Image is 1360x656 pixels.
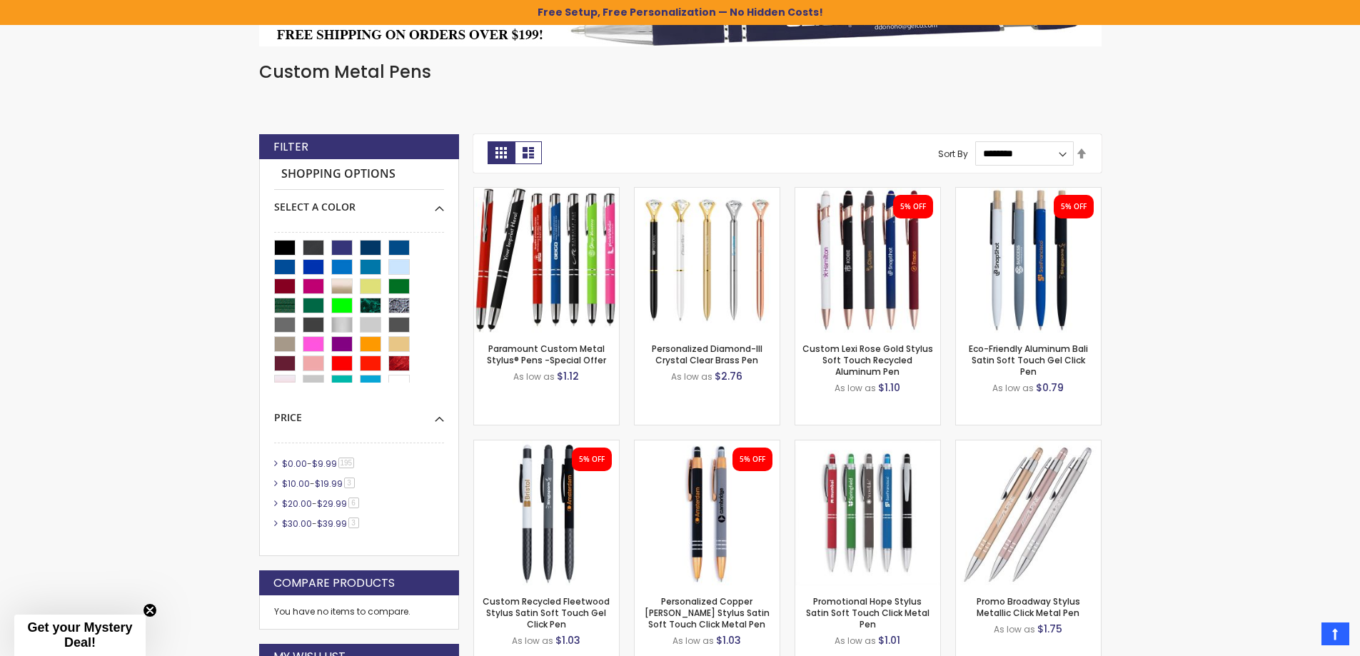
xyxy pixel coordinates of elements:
a: Promotional Hope Stylus Satin Soft Touch Click Metal Pen [795,440,940,452]
span: $0.79 [1036,380,1064,395]
span: $39.99 [317,518,347,530]
span: $1.75 [1037,622,1062,636]
a: Paramount Custom Metal Stylus® Pens -Special Offer [474,187,619,199]
span: As low as [671,370,712,383]
span: As low as [512,635,553,647]
div: Select A Color [274,190,444,214]
span: 3 [344,478,355,488]
img: Custom Lexi Rose Gold Stylus Soft Touch Recycled Aluminum Pen [795,188,940,333]
div: 5% OFF [1061,202,1087,212]
div: 5% OFF [579,455,605,465]
div: Get your Mystery Deal!Close teaser [14,615,146,656]
span: $10.00 [282,478,310,490]
span: $19.99 [315,478,343,490]
a: Top [1321,622,1349,645]
span: $30.00 [282,518,312,530]
div: 5% OFF [740,455,765,465]
strong: Compare Products [273,575,395,591]
span: Get your Mystery Deal! [27,620,132,650]
a: $10.00-$19.993 [278,478,360,490]
strong: Shopping Options [274,159,444,190]
span: 195 [338,458,355,468]
a: Custom Recycled Fleetwood Stylus Satin Soft Touch Gel Click Pen [474,440,619,452]
img: Personalized Copper Penny Stylus Satin Soft Touch Click Metal Pen [635,440,780,585]
span: $9.99 [312,458,337,470]
a: Promo Broadway Stylus Metallic Click Metal Pen [977,595,1080,619]
img: Personalized Diamond-III Crystal Clear Brass Pen [635,188,780,333]
a: Personalized Diamond-III Crystal Clear Brass Pen [652,343,762,366]
a: Personalized Diamond-III Crystal Clear Brass Pen [635,187,780,199]
span: $1.03 [555,633,580,647]
span: $0.00 [282,458,307,470]
img: Eco-Friendly Aluminum Bali Satin Soft Touch Gel Click Pen [956,188,1101,333]
strong: Filter [273,139,308,155]
div: 5% OFF [900,202,926,212]
h1: Custom Metal Pens [259,61,1102,84]
span: 3 [348,518,359,528]
a: Custom Recycled Fleetwood Stylus Satin Soft Touch Gel Click Pen [483,595,610,630]
span: 6 [348,498,359,508]
img: Custom Recycled Fleetwood Stylus Satin Soft Touch Gel Click Pen [474,440,619,585]
span: As low as [835,635,876,647]
label: Sort By [938,147,968,159]
span: As low as [992,382,1034,394]
span: $20.00 [282,498,312,510]
span: $29.99 [317,498,347,510]
span: $1.03 [716,633,741,647]
strong: Grid [488,141,515,164]
span: $1.12 [557,369,579,383]
span: As low as [994,623,1035,635]
img: Promotional Hope Stylus Satin Soft Touch Click Metal Pen [795,440,940,585]
a: Custom Lexi Rose Gold Stylus Soft Touch Recycled Aluminum Pen [795,187,940,199]
span: As low as [835,382,876,394]
a: Custom Lexi Rose Gold Stylus Soft Touch Recycled Aluminum Pen [802,343,933,378]
a: Promotional Hope Stylus Satin Soft Touch Click Metal Pen [806,595,930,630]
div: Price [274,400,444,425]
a: $30.00-$39.993 [278,518,364,530]
button: Close teaser [143,603,157,617]
img: Promo Broadway Stylus Metallic Click Metal Pen [956,440,1101,585]
img: Paramount Custom Metal Stylus® Pens -Special Offer [474,188,619,333]
a: $0.00-$9.99195 [278,458,360,470]
a: $20.00-$29.996 [278,498,364,510]
a: Eco-Friendly Aluminum Bali Satin Soft Touch Gel Click Pen [956,187,1101,199]
span: As low as [513,370,555,383]
span: $1.01 [878,633,900,647]
a: Eco-Friendly Aluminum Bali Satin Soft Touch Gel Click Pen [969,343,1088,378]
span: As low as [673,635,714,647]
a: Promo Broadway Stylus Metallic Click Metal Pen [956,440,1101,452]
a: Personalized Copper [PERSON_NAME] Stylus Satin Soft Touch Click Metal Pen [645,595,770,630]
div: You have no items to compare. [259,595,459,629]
a: Paramount Custom Metal Stylus® Pens -Special Offer [487,343,606,366]
span: $1.10 [878,380,900,395]
span: $2.76 [715,369,742,383]
a: Personalized Copper Penny Stylus Satin Soft Touch Click Metal Pen [635,440,780,452]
